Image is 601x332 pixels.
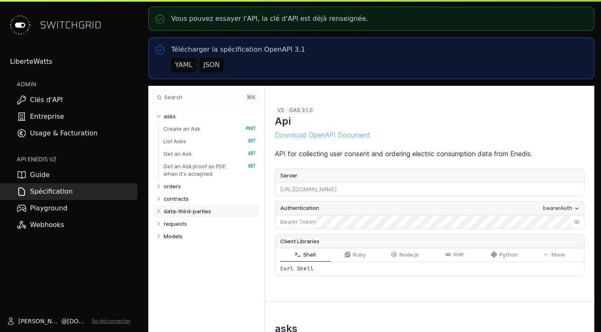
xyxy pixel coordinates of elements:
[164,195,189,202] p: contracts
[164,182,181,190] p: orders
[280,204,319,212] span: Authentication
[541,204,582,213] button: bearerAuth
[239,138,256,144] span: GET
[287,107,315,114] div: OAS 3.1.0
[61,317,67,325] span: @
[163,160,256,180] a: Get an Ask proof as PDF, when it's accepted GET
[164,192,256,205] a: contracts
[275,183,584,196] div: [URL][DOMAIN_NAME]
[244,92,257,102] kbd: ⌘ k
[239,126,256,132] span: POST
[163,135,256,147] a: List Asks GET
[454,252,464,258] span: PHP
[164,230,256,242] a: Models
[353,252,366,258] span: Ruby
[175,60,192,70] div: YAML
[164,112,176,120] p: asks
[399,252,419,258] span: Node.js
[499,252,518,258] span: Python
[164,110,256,122] a: asks
[163,150,192,157] p: Get an Ask
[239,151,256,157] span: GET
[275,115,291,127] h1: Api
[275,235,584,248] div: Client Libraries
[275,149,584,159] p: API for collecting user consent and ordering electric consumption data from Enedis.
[164,205,256,217] a: data-third-parties
[239,163,256,169] span: GET
[92,318,131,325] button: Se déconnecter
[275,131,370,139] button: Download OpenAPI Document
[40,18,102,32] span: SWITCHGRID
[164,217,256,230] a: requests
[163,147,256,160] a: Get an Ask GET
[17,155,137,163] h2: API ENEDIS v2
[275,262,584,276] div: Curl Shell
[18,317,61,325] span: [PERSON_NAME].[PERSON_NAME]
[275,107,287,114] div: v2
[164,220,187,227] p: requests
[171,14,368,24] p: Vous pouvez essayer l'API, la clé d'API est déjà renseignée.
[200,58,223,72] button: JSON
[171,45,305,55] p: Télécharger la spécification OpenAPI 3.1
[17,80,137,88] h2: ADMIN
[10,57,137,67] div: LiberteWatts
[163,137,186,145] p: List Asks
[543,204,572,212] div: bearerAuth
[275,215,317,229] div: :
[171,58,196,72] button: YAML
[303,252,316,258] span: Shell
[280,218,316,226] label: Bearer Token
[164,232,182,240] p: Models
[203,60,219,70] div: JSON
[163,122,256,135] a: Create an Ask POST
[7,12,33,38] img: Switchgrid Logo
[164,207,211,215] p: data-third-parties
[275,169,584,182] label: Server
[67,317,88,325] span: [DOMAIN_NAME]
[164,94,182,100] span: Search
[163,162,237,177] p: Get an Ask proof as PDF, when it's accepted
[163,125,200,132] p: Create an Ask
[164,180,256,192] a: orders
